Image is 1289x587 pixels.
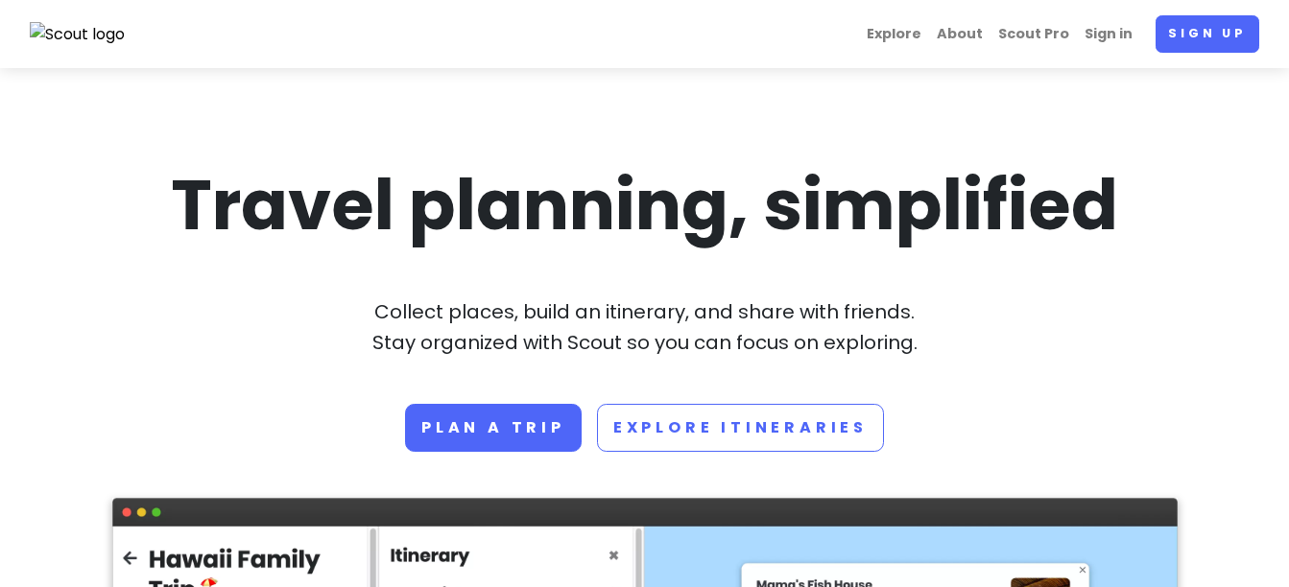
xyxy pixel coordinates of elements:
p: Collect places, build an itinerary, and share with friends. Stay organized with Scout so you can ... [112,296,1178,358]
a: Sign up [1156,15,1259,53]
a: Explore [859,15,929,53]
a: Explore Itineraries [597,404,884,452]
a: About [929,15,991,53]
a: Plan a trip [405,404,582,452]
a: Scout Pro [991,15,1077,53]
h1: Travel planning, simplified [112,160,1178,250]
img: Scout logo [30,22,126,47]
a: Sign in [1077,15,1140,53]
